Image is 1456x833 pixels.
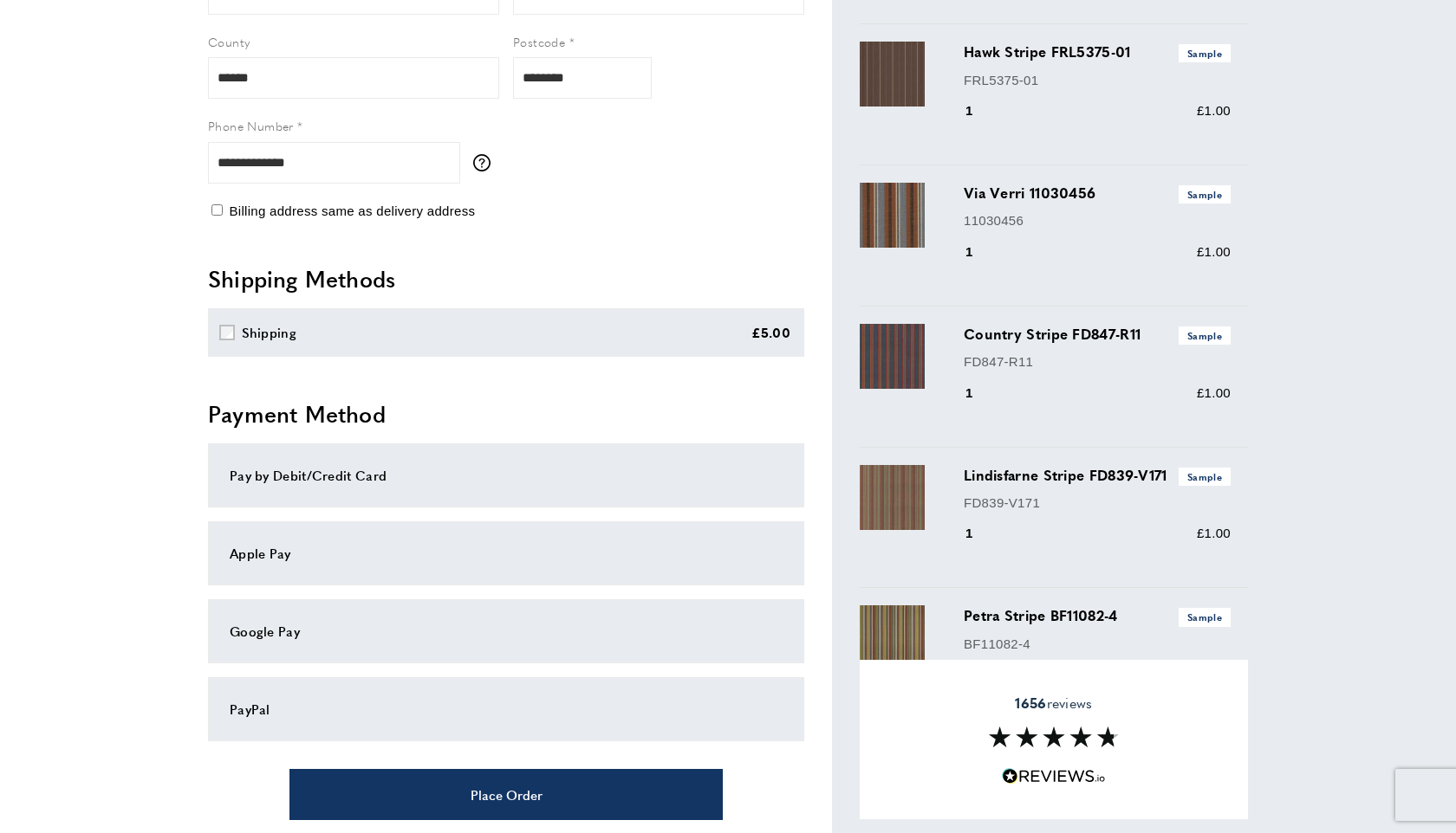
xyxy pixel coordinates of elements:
[964,324,1231,345] h3: Country Stripe FD847-R11
[1197,526,1231,540] span: £1.00
[1179,326,1231,345] span: Sample
[211,204,223,216] input: Billing address same as delivery address
[289,769,723,820] button: Place Order
[208,117,294,134] span: Phone Number
[1179,185,1231,203] span: Sample
[1197,385,1231,400] span: £1.00
[964,183,1231,203] h3: Via Verri 11030456
[964,523,998,544] div: 1
[208,263,804,294] h2: Shipping Methods
[964,42,1231,62] h3: Hawk Stripe FRL5375-01
[242,322,296,343] div: Shipping
[964,634,1231,655] p: BF11082-4
[1179,608,1231,626] span: Sample
[1197,103,1231,118] span: £1.00
[860,183,925,248] img: Via Verri 11030456
[964,465,1231,486] h3: Lindisfarne Stripe FD839-V171
[751,322,791,343] div: £5.00
[860,465,925,530] img: Lindisfarne Stripe FD839-V171
[860,42,925,107] img: Hawk Stripe FRL5375-01
[860,605,925,670] img: Petra Stripe BF11082-4
[230,621,783,642] div: Google Pay
[1015,694,1092,712] span: reviews
[1015,693,1046,713] strong: 1656
[230,699,783,720] div: PayPal
[1179,468,1231,486] span: Sample
[964,352,1231,372] p: FD847-R11
[964,605,1231,626] h3: Petra Stripe BF11082-4
[1002,768,1106,785] img: Reviews.io 5 stars
[229,203,475,218] span: Billing address same as delivery address
[964,383,998,404] div: 1
[230,465,783,486] div: Pay by Debit/Credit Card
[964,100,998,121] div: 1
[1179,44,1231,62] span: Sample
[473,154,499,171] button: More information
[989,726,1119,747] img: Reviews section
[208,398,804,429] h2: Payment Method
[230,543,783,564] div: Apple Pay
[964,493,1231,513] p: FD839-V171
[964,70,1231,91] p: FRL5375-01
[964,210,1231,231] p: 11030456
[860,324,925,389] img: Country Stripe FD847-R11
[513,33,565,50] span: Postcode
[1197,244,1231,259] span: £1.00
[208,33,250,50] span: County
[964,242,998,262] div: 1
